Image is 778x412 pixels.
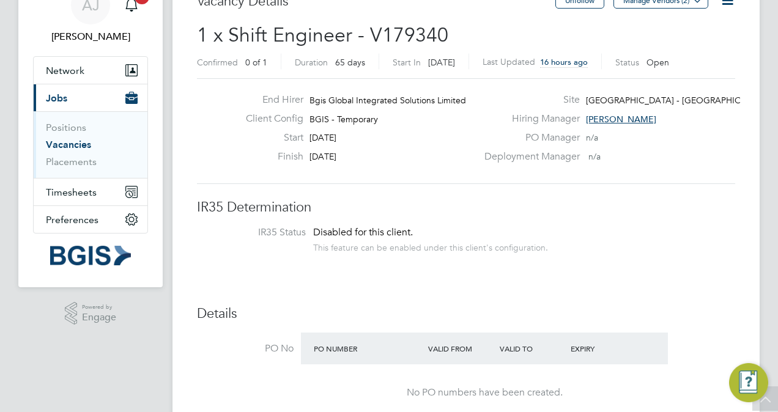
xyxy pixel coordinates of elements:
[729,363,768,402] button: Engage Resource Center
[311,337,425,359] div: PO Number
[46,122,86,133] a: Positions
[197,305,735,323] h3: Details
[33,29,148,44] span: Adam Janes
[46,156,97,167] a: Placements
[34,178,147,205] button: Timesheets
[313,226,413,238] span: Disabled for this client.
[497,337,568,359] div: Valid To
[236,131,303,144] label: Start
[477,94,580,106] label: Site
[477,150,580,163] label: Deployment Manager
[568,337,639,359] div: Expiry
[65,302,117,325] a: Powered byEngage
[477,131,580,144] label: PO Manager
[236,94,303,106] label: End Hirer
[82,302,116,312] span: Powered by
[295,57,328,68] label: Duration
[646,57,669,68] span: Open
[309,95,466,106] span: Bgis Global Integrated Solutions Limited
[588,151,601,162] span: n/a
[33,246,148,265] a: Go to home page
[477,112,580,125] label: Hiring Manager
[309,151,336,162] span: [DATE]
[34,57,147,84] button: Network
[46,186,97,198] span: Timesheets
[46,92,67,104] span: Jobs
[586,95,770,106] span: [GEOGRAPHIC_DATA] - [GEOGRAPHIC_DATA]
[34,84,147,111] button: Jobs
[209,226,306,239] label: IR35 Status
[197,199,735,216] h3: IR35 Determination
[615,57,639,68] label: Status
[483,56,535,67] label: Last Updated
[335,57,365,68] span: 65 days
[428,57,455,68] span: [DATE]
[586,114,656,125] span: [PERSON_NAME]
[586,132,598,143] span: n/a
[82,312,116,323] span: Engage
[34,206,147,233] button: Preferences
[46,65,84,76] span: Network
[197,342,294,355] label: PO No
[197,57,238,68] label: Confirmed
[313,239,548,253] div: This feature can be enabled under this client's configuration.
[540,57,588,67] span: 16 hours ago
[313,386,656,399] div: No PO numbers have been created.
[393,57,421,68] label: Start In
[236,112,303,125] label: Client Config
[425,337,497,359] div: Valid From
[309,132,336,143] span: [DATE]
[34,111,147,178] div: Jobs
[197,23,448,47] span: 1 x Shift Engineer - V179340
[236,150,303,163] label: Finish
[46,214,98,226] span: Preferences
[46,139,91,150] a: Vacancies
[309,114,378,125] span: BGIS - Temporary
[245,57,267,68] span: 0 of 1
[50,246,131,265] img: bgis-logo-retina.png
